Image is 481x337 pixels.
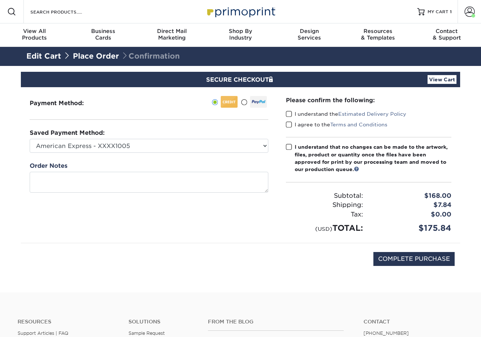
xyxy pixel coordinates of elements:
img: Primoprint [204,4,277,19]
label: I understand the [286,110,406,118]
span: MY CART [428,9,448,15]
label: I agree to the [286,121,387,128]
span: Confirmation [121,52,180,60]
h4: Solutions [128,319,197,325]
span: 1 [450,9,452,14]
input: SEARCH PRODUCTS..... [30,7,101,16]
a: Resources& Templates [344,23,413,47]
a: Support Articles | FAQ [18,330,68,336]
div: & Support [412,28,481,41]
div: $175.84 [369,222,457,234]
span: Shop By [206,28,275,34]
div: I understand that no changes can be made to the artwork, files, product or quantity once the file... [295,143,451,173]
small: (USD) [315,226,332,232]
div: Services [275,28,344,41]
input: COMPLETE PURCHASE [373,252,455,266]
div: $168.00 [369,191,457,201]
span: Business [69,28,138,34]
span: Design [275,28,344,34]
div: TOTAL: [280,222,369,234]
label: Saved Payment Method: [30,129,105,137]
a: View Cart [428,75,456,84]
h4: Resources [18,319,118,325]
a: Terms and Conditions [330,122,387,127]
a: Shop ByIndustry [206,23,275,47]
div: Marketing [137,28,206,41]
div: $0.00 [369,210,457,219]
a: BusinessCards [69,23,138,47]
a: Direct MailMarketing [137,23,206,47]
div: Subtotal: [280,191,369,201]
a: Estimated Delivery Policy [338,111,406,117]
div: Industry [206,28,275,41]
div: $7.84 [369,200,457,210]
span: Direct Mail [137,28,206,34]
a: Edit Cart [26,52,61,60]
a: Contact [363,319,463,325]
h3: Payment Method: [30,100,102,107]
label: Order Notes [30,162,67,170]
a: [PHONE_NUMBER] [363,330,409,336]
h4: From the Blog [208,319,344,325]
div: Shipping: [280,200,369,210]
span: SECURE CHECKOUT [206,76,275,83]
a: DesignServices [275,23,344,47]
div: Please confirm the following: [286,96,451,104]
span: Resources [344,28,413,34]
a: Place Order [73,52,119,60]
div: & Templates [344,28,413,41]
a: Contact& Support [412,23,481,47]
a: Sample Request [128,330,165,336]
div: Cards [69,28,138,41]
span: Contact [412,28,481,34]
div: Tax: [280,210,369,219]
